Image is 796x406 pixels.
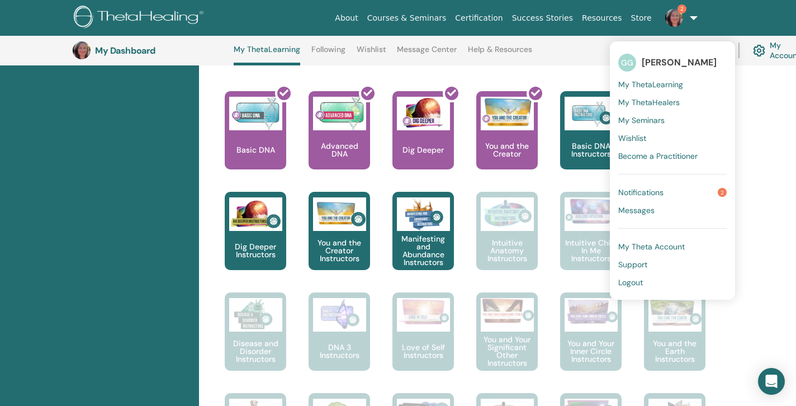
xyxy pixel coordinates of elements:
[476,91,538,192] a: You and the Creator You and the Creator
[618,205,655,215] span: Messages
[618,147,727,165] a: Become a Practitioner
[229,298,282,332] img: Disease and Disorder Instructors
[309,239,370,262] p: You and the Creator Instructors
[618,259,647,270] span: Support
[618,273,727,291] a: Logout
[560,192,622,292] a: Intuitive Child In Me Instructors Intuitive Child In Me Instructors
[565,197,618,225] img: Intuitive Child In Me Instructors
[618,50,727,75] a: GG[PERSON_NAME]
[476,192,538,292] a: Intuitive Anatomy Instructors Intuitive Anatomy Instructors
[392,343,454,359] p: Love of Self Instructors
[618,277,643,287] span: Logout
[618,187,664,197] span: Notifications
[313,298,366,332] img: DNA 3 Instructors
[392,192,454,292] a: Manifesting and Abundance Instructors Manifesting and Abundance Instructors
[392,235,454,266] p: Manifesting and Abundance Instructors
[397,45,457,63] a: Message Center
[309,292,370,393] a: DNA 3 Instructors DNA 3 Instructors
[618,151,698,161] span: Become a Practitioner
[397,97,450,130] img: Dig Deeper
[225,339,286,363] p: Disease and Disorder Instructors
[397,197,450,231] img: Manifesting and Abundance Instructors
[392,91,454,192] a: Dig Deeper Dig Deeper
[758,368,785,395] div: Open Intercom Messenger
[309,192,370,292] a: You and the Creator Instructors You and the Creator Instructors
[229,197,282,231] img: Dig Deeper Instructors
[665,9,683,27] img: default.jpg
[618,97,680,107] span: My ThetaHealers
[451,8,507,29] a: Certification
[577,8,627,29] a: Resources
[476,292,538,393] a: You and Your Significant Other Instructors You and Your Significant Other Instructors
[363,8,451,29] a: Courses & Seminars
[225,243,286,258] p: Dig Deeper Instructors
[642,56,717,68] span: [PERSON_NAME]
[618,75,727,93] a: My ThetaLearning
[357,45,386,63] a: Wishlist
[476,142,538,158] p: You and the Creator
[565,97,618,130] img: Basic DNA Instructors
[229,97,282,130] img: Basic DNA
[618,79,683,89] span: My ThetaLearning
[560,292,622,393] a: You and Your Inner Circle Instructors You and Your Inner Circle Instructors
[631,38,725,63] a: Practitioner Dashboard
[718,188,727,197] span: 2
[610,41,735,300] ul: 2
[225,91,286,192] a: Basic DNA Basic DNA
[476,239,538,262] p: Intuitive Anatomy Instructors
[753,42,765,59] img: cog.svg
[618,256,727,273] a: Support
[560,339,622,363] p: You and Your Inner Circle Instructors
[392,292,454,393] a: Love of Self Instructors Love of Self Instructors
[508,8,577,29] a: Success Stories
[309,91,370,192] a: Advanced DNA Advanced DNA
[677,4,686,13] span: 2
[95,45,207,56] h3: My Dashboard
[481,197,534,231] img: Intuitive Anatomy Instructors
[565,298,618,325] img: You and Your Inner Circle Instructors
[627,8,656,29] a: Store
[234,45,300,65] a: My ThetaLearning
[618,129,727,147] a: Wishlist
[398,146,448,154] p: Dig Deeper
[397,298,450,325] img: Love of Self Instructors
[618,238,727,256] a: My Theta Account
[560,239,622,262] p: Intuitive Child In Me Instructors
[481,97,534,128] img: You and the Creator
[560,142,622,158] p: Basic DNA Instructors
[481,298,534,323] img: You and Your Significant Other Instructors
[560,91,622,192] a: Basic DNA Instructors Basic DNA Instructors
[618,201,727,219] a: Messages
[618,115,665,125] span: My Seminars
[330,8,362,29] a: About
[225,192,286,292] a: Dig Deeper Instructors Dig Deeper Instructors
[648,298,702,327] img: You and the Earth Instructors
[618,111,727,129] a: My Seminars
[309,142,370,158] p: Advanced DNA
[644,292,705,393] a: You and the Earth Instructors You and the Earth Instructors
[618,242,685,252] span: My Theta Account
[313,97,366,130] img: Advanced DNA
[476,336,538,367] p: You and Your Significant Other Instructors
[618,54,636,72] span: GG
[644,339,705,363] p: You and the Earth Instructors
[618,93,727,111] a: My ThetaHealers
[73,41,91,59] img: default.jpg
[311,45,345,63] a: Following
[313,197,366,231] img: You and the Creator Instructors
[618,183,727,201] a: Notifications2
[618,133,646,143] span: Wishlist
[74,6,207,31] img: logo.png
[309,343,370,359] p: DNA 3 Instructors
[468,45,532,63] a: Help & Resources
[225,292,286,393] a: Disease and Disorder Instructors Disease and Disorder Instructors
